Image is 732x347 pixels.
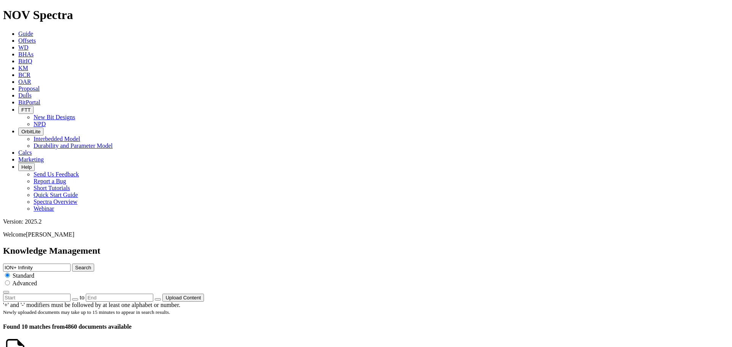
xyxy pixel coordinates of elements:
[18,44,29,51] a: WD
[13,272,34,279] span: Standard
[3,218,729,225] div: Version: 2025.2
[3,246,729,256] h2: Knowledge Management
[18,65,28,71] a: KM
[3,8,729,22] h1: NOV Spectra
[34,192,78,198] a: Quick Start Guide
[72,264,94,272] button: Search
[34,121,46,127] a: NPD
[18,78,31,85] a: OAR
[80,294,84,301] span: to
[18,156,44,163] a: Marketing
[26,231,74,238] span: [PERSON_NAME]
[34,205,54,212] a: Webinar
[3,302,180,308] span: '+' and '-' modifiers must be followed by at least one alphabet or number.
[21,129,40,134] span: OrbitLite
[34,136,80,142] a: Interbedded Model
[21,107,30,113] span: FTT
[3,323,729,330] h4: 4860 documents available
[34,178,66,184] a: Report a Bug
[3,294,71,302] input: Start
[18,106,34,114] button: FTT
[162,294,204,302] button: Upload Content
[3,309,170,315] small: Newly uploaded documents may take up to 15 minutes to appear in search results.
[3,231,729,238] p: Welcome
[34,114,75,120] a: New Bit Designs
[18,58,32,64] a: BitIQ
[12,280,37,286] span: Advanced
[18,92,32,99] a: Dulls
[34,171,79,177] a: Send Us Feedback
[21,164,32,170] span: Help
[18,72,30,78] a: BCR
[3,323,65,330] span: Found 10 matches from
[18,85,40,92] a: Proposal
[18,30,33,37] a: Guide
[34,185,70,191] a: Short Tutorials
[18,37,36,44] a: Offsets
[34,142,113,149] a: Durability and Parameter Model
[3,264,71,272] input: e.g. Smoothsteer Record
[86,294,153,302] input: End
[18,51,34,58] a: BHAs
[18,163,35,171] button: Help
[18,149,32,156] a: Calcs
[34,198,77,205] a: Spectra Overview
[18,99,40,106] a: BitPortal
[18,128,43,136] button: OrbitLite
